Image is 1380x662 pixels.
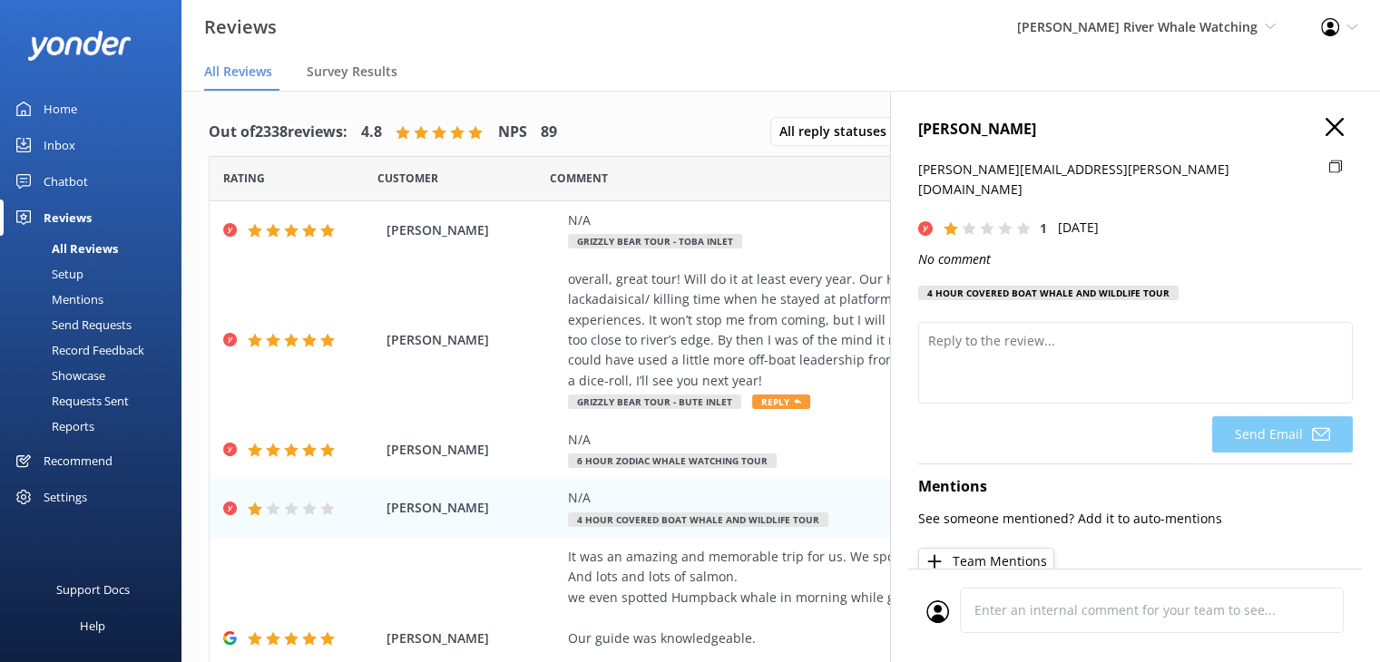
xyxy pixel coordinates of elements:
[387,440,559,460] span: [PERSON_NAME]
[44,163,88,200] div: Chatbot
[11,236,181,261] a: All Reviews
[80,608,105,644] div: Help
[568,430,1229,450] div: N/A
[11,337,181,363] a: Record Feedback
[550,170,608,187] span: Question
[568,512,828,527] span: 4 Hour Covered Boat Whale and Wildlife Tour
[918,509,1353,529] p: See someone mentioned? Add it to auto-mentions
[11,312,132,337] div: Send Requests
[918,548,1054,575] button: Team Mentions
[27,31,132,61] img: yonder-white-logo.png
[44,443,113,479] div: Recommend
[568,269,1229,391] div: overall, great tour! Will do it at least every year. Our Homalco guide was either inexperienced o...
[11,414,94,439] div: Reports
[11,236,118,261] div: All Reviews
[918,475,1353,499] h4: Mentions
[918,250,991,268] i: No comment
[918,118,1353,141] h4: [PERSON_NAME]
[1058,218,1099,238] p: [DATE]
[223,170,265,187] span: Date
[387,498,559,518] span: [PERSON_NAME]
[11,363,181,388] a: Showcase
[11,337,144,363] div: Record Feedback
[387,220,559,240] span: [PERSON_NAME]
[44,127,75,163] div: Inbox
[568,488,1229,508] div: N/A
[568,234,742,248] span: Grizzly Bear Tour - Toba Inlet
[568,453,777,468] span: 6 Hour Zodiac Whale Watching Tour
[377,170,438,187] span: Date
[11,261,83,287] div: Setup
[568,210,1229,230] div: N/A
[11,388,181,414] a: Requests Sent
[11,388,129,414] div: Requests Sent
[779,122,897,141] span: All reply statuses
[204,13,277,42] h3: Reviews
[307,63,397,81] span: Survey Results
[361,121,382,144] h4: 4.8
[1040,219,1047,237] span: 1
[387,330,559,350] span: [PERSON_NAME]
[926,600,949,623] img: user_profile.svg
[752,394,810,409] span: Reply
[11,414,181,439] a: Reports
[918,160,1318,200] p: [PERSON_NAME][EMAIL_ADDRESS][PERSON_NAME][DOMAIN_NAME]
[1326,118,1344,138] button: Close
[44,200,92,236] div: Reviews
[56,571,130,608] div: Support Docs
[568,394,741,409] span: Grizzly Bear Tour - Bute Inlet
[209,121,347,144] h4: Out of 2338 reviews:
[1017,18,1258,35] span: [PERSON_NAME] River Whale Watching
[918,286,1179,300] div: 4 Hour Covered Boat Whale and Wildlife Tour
[387,628,559,648] span: [PERSON_NAME]
[11,287,103,312] div: Mentions
[44,479,87,515] div: Settings
[541,121,557,144] h4: 89
[498,121,527,144] h4: NPS
[11,261,181,287] a: Setup
[11,287,181,312] a: Mentions
[44,91,77,127] div: Home
[11,363,105,388] div: Showcase
[204,63,272,81] span: All Reviews
[11,312,181,337] a: Send Requests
